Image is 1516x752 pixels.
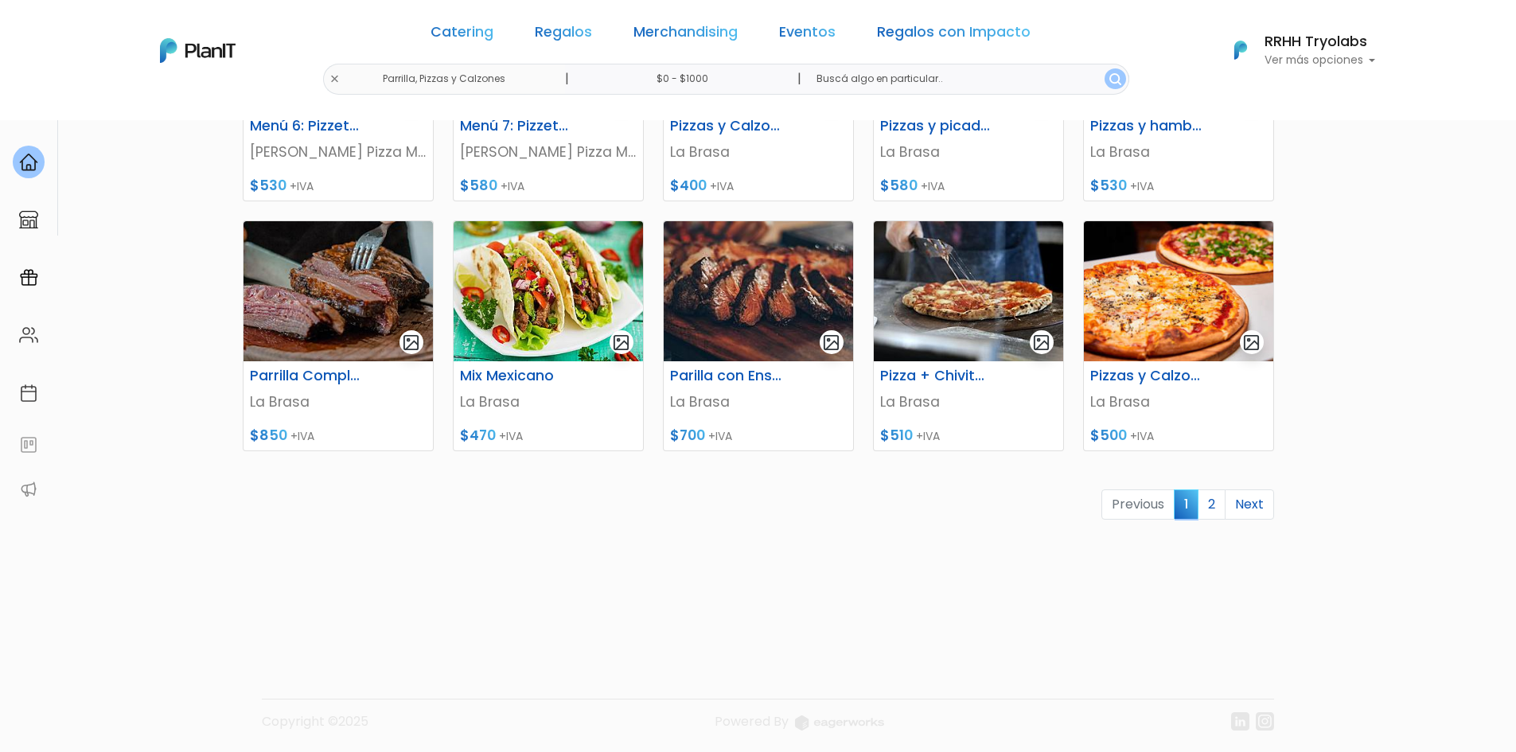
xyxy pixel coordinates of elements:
h6: Pizzas y picada [PERSON_NAME] [871,118,1001,134]
a: gallery-light Pizzas y Calzones + Bebida La Brasa $500 +IVA [1083,220,1274,451]
p: La Brasa [460,392,637,412]
p: La Brasa [670,142,847,162]
h6: RRHH Tryolabs [1265,35,1376,49]
i: keyboard_arrow_down [247,121,271,145]
span: +IVA [1130,178,1154,194]
strong: PLAN IT [56,129,102,142]
a: gallery-light Mix Mexicano La Brasa $470 +IVA [453,220,644,451]
img: user_d58e13f531133c46cb30575f4d864daf.jpeg [144,80,176,111]
img: thumb_Carne.jpg [664,221,853,361]
h6: Pizzas y Calzones [661,118,791,134]
i: send [271,239,302,258]
span: $400 [670,176,707,195]
img: thumb_tacos-mexicanos.jpg [454,221,643,361]
img: linkedin-cc7d2dbb1a16aff8e18f147ffe980d30ddd5d9e01409788280e63c91fc390ff4.svg [1231,712,1249,731]
img: gallery-light [1032,333,1050,352]
a: Merchandising [633,25,738,45]
div: J [41,95,280,127]
span: +IVA [290,178,314,194]
h6: Pizzas y Calzones + Bebida [1081,368,1211,384]
h6: Parilla con Ensaladas [661,368,791,384]
img: gallery-light [1242,333,1261,352]
h6: Menú 6: Pizzetas + Tablas + Sándwiches Calientes [240,118,371,134]
p: [PERSON_NAME] Pizza Movil [250,142,427,162]
span: $700 [670,426,705,445]
span: ¡Escríbenos! [83,242,243,258]
a: Next [1225,489,1274,520]
span: +IVA [501,178,524,194]
span: J [160,95,192,127]
img: thumb_istockphoto-1377372234-612x612.jpg [1084,221,1273,361]
span: $580 [460,176,497,195]
img: user_04fe99587a33b9844688ac17b531be2b.png [128,95,160,127]
div: PLAN IT Ya probaste PlanitGO? Vas a poder automatizarlas acciones de todo el año. Escribinos para... [41,111,280,212]
p: Copyright ©2025 [262,712,368,743]
p: [PERSON_NAME] Pizza Movil [460,142,637,162]
span: +IVA [1130,428,1154,444]
img: campaigns-02234683943229c281be62815700db0a1741e53638e28bf9629b52c665b00959.svg [19,268,38,287]
a: gallery-light Parilla con Ensaladas La Brasa $700 +IVA [663,220,854,451]
p: La Brasa [880,142,1057,162]
img: PlanIt Logo [160,38,236,63]
span: +IVA [921,178,945,194]
p: Ver más opciones [1265,55,1376,66]
img: thumb_pizza.jpg [874,221,1063,361]
a: Eventos [779,25,836,45]
span: $580 [880,176,918,195]
img: PlanIt Logo [1223,33,1258,68]
span: 1 [1174,489,1198,519]
p: La Brasa [670,392,847,412]
a: 2 [1198,489,1226,520]
p: La Brasa [1090,142,1267,162]
img: thumb_photo-1529692236671-f1f6cf9683ba__1_.jpg [244,221,433,361]
a: gallery-light Pizza + Chivitos + Calzone La Brasa $510 +IVA [873,220,1064,451]
a: Regalos [535,25,592,45]
p: La Brasa [250,392,427,412]
img: partners-52edf745621dab592f3b2c58e3bca9d71375a7ef29c3b500c9f145b62cc070d4.svg [19,480,38,499]
img: gallery-light [402,333,420,352]
span: +IVA [499,428,523,444]
img: close-6986928ebcb1d6c9903e3b54e860dbc4d054630f23adef3a32610726dff6a82b.svg [329,74,340,84]
img: instagram-7ba2a2629254302ec2a9470e65da5de918c9f3c9a63008f8abed3140a32961bf.svg [1256,712,1274,731]
img: home-e721727adea9d79c4d83392d1f703f7f8bce08238fde08b1acbfd93340b81755.svg [19,153,38,172]
img: feedback-78b5a0c8f98aac82b08bfc38622c3050aee476f2c9584af64705fc4e61158814.svg [19,435,38,454]
img: marketplace-4ceaa7011d94191e9ded77b95e3339b90024bf715f7c57f8cf31f2d8c509eaba.svg [19,210,38,229]
span: $530 [1090,176,1127,195]
span: +IVA [916,428,940,444]
input: Buscá algo en particular.. [804,64,1129,95]
span: $510 [880,426,913,445]
span: $470 [460,426,496,445]
span: +IVA [708,428,732,444]
span: +IVA [710,178,734,194]
p: La Brasa [880,392,1057,412]
img: calendar-87d922413cdce8b2cf7b7f5f62616a5cf9e4887200fb71536465627b3292af00.svg [19,384,38,403]
span: $500 [1090,426,1127,445]
img: search_button-432b6d5273f82d61273b3651a40e1bd1b912527efae98b1b7a1b2c0702e16a8d.svg [1109,73,1121,85]
a: gallery-light Parrilla Completa con Mesa de Ensaladas La Brasa $850 +IVA [243,220,434,451]
span: +IVA [290,428,314,444]
img: logo_eagerworks-044938b0bf012b96b195e05891a56339191180c2d98ce7df62ca656130a436fa.svg [795,715,884,731]
p: | [797,69,801,88]
h6: Parrilla Completa con Mesa de Ensaladas [240,368,371,384]
span: $850 [250,426,287,445]
h6: Mix Mexicano [450,368,581,384]
h6: Pizza + Chivitos + Calzone [871,368,1001,384]
a: Powered By [715,712,884,743]
span: translation missing: es.layouts.footer.powered_by [715,712,789,731]
button: PlanIt Logo RRHH Tryolabs Ver más opciones [1214,29,1376,71]
a: Catering [431,25,493,45]
p: Ya probaste PlanitGO? Vas a poder automatizarlas acciones de todo el año. Escribinos para saber más! [56,146,266,199]
a: Regalos con Impacto [877,25,1031,45]
p: | [565,69,569,88]
img: gallery-light [822,333,840,352]
span: $530 [250,176,286,195]
h6: Menú 7: Pizzetas + Chivitos de Lomo al Pan [450,118,581,134]
i: insert_emoticon [243,239,271,258]
img: people-662611757002400ad9ed0e3c099ab2801c6687ba6c219adb57efc949bc21e19d.svg [19,325,38,345]
img: gallery-light [612,333,630,352]
p: La Brasa [1090,392,1267,412]
h6: Pizzas y hamburguesas [1081,118,1211,134]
